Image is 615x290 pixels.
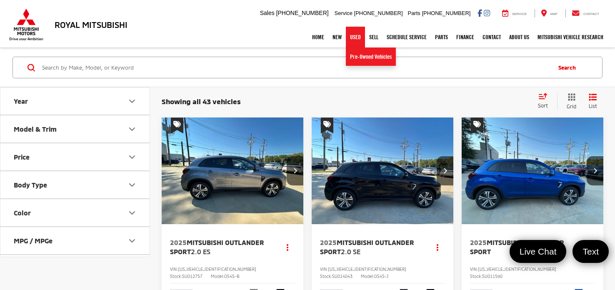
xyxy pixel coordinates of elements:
span: OS45-B [224,274,239,279]
div: Year [127,96,137,106]
span: Grid [567,103,576,110]
button: Next image [287,156,303,185]
a: Finance [452,27,478,47]
img: 2025 Mitsubishi Outlander Sport 2.0 SE [311,117,454,225]
a: 2025 Mitsubishi Outlander Sport 2.0 SE2025 Mitsubishi Outlander Sport 2.0 SE2025 Mitsubishi Outla... [311,117,454,224]
a: Schedule Service: Opens in a new tab [382,27,431,47]
span: 2025 [320,238,337,246]
span: Text [578,246,603,257]
span: 2025 [170,238,187,246]
a: 2025 Mitsubishi Outlander Sport Base2025 Mitsubishi Outlander Sport Base2025 Mitsubishi Outlander... [461,117,604,224]
span: 2.0 ES [191,247,210,255]
a: Map [535,9,564,17]
span: Mitsubishi Outlander Sport [320,238,414,255]
a: 2025Mitsubishi Outlander Sport [470,238,572,257]
span: OS45-J [374,274,388,279]
button: Next image [587,156,603,185]
a: About Us [505,27,533,47]
span: List [589,102,597,110]
span: VIN: [170,267,178,272]
a: Parts: Opens in a new tab [431,27,452,47]
img: 2025 Mitsubishi Outlander Sport Base [461,117,604,225]
div: Model & Trim [127,124,137,134]
span: Service [512,12,527,16]
span: Model: [211,274,224,279]
span: [PHONE_NUMBER] [422,10,470,16]
div: Color [14,209,31,217]
a: Pre-Owned Vehicles [346,47,396,66]
input: Search by Make, Model, or Keyword [41,57,550,77]
a: Instagram: Click to visit our Instagram page [484,10,490,16]
span: Special [171,117,183,133]
div: Body Type [14,181,47,189]
div: Body Type [127,180,137,190]
div: 2025 Mitsubishi Outlander Sport 2.0 SE 0 [311,117,454,224]
span: 2.0 SE [341,247,360,255]
button: Select sort value [534,93,557,110]
div: Year [14,97,28,105]
button: Actions [280,240,295,255]
span: Stock: [470,274,482,279]
span: SU011590 [482,274,502,279]
a: Service [496,9,533,17]
span: [PHONE_NUMBER] [354,10,403,16]
span: Special [471,117,483,133]
div: Price [14,153,30,161]
h3: Royal Mitsubishi [55,20,127,29]
button: Search [550,57,588,78]
img: 2025 Mitsubishi Outlander Sport 2.0 ES [161,117,304,225]
button: Actions [430,240,445,255]
span: dropdown dots [287,244,288,250]
span: Live Chat [515,246,561,257]
span: [US_VEHICLE_IDENTIFICATION_NUMBER] [178,267,256,272]
a: 2025 Mitsubishi Outlander Sport 2.0 ES2025 Mitsubishi Outlander Sport 2.0 ES2025 Mitsubishi Outla... [161,117,304,224]
button: Mileage [0,255,150,282]
a: Live Chat [510,240,567,263]
a: Used [346,27,365,47]
a: Facebook: Click to visit our Facebook page [477,10,482,16]
div: 2025 Mitsubishi Outlander Sport 2.0 ES 0 [161,117,304,224]
div: MPG / MPGe [14,237,52,245]
span: Service [335,10,352,16]
span: VIN: [320,267,328,272]
a: 2025Mitsubishi Outlander Sport2.0 SE [320,238,422,257]
span: Model: [361,274,374,279]
img: Mitsubishi [7,8,45,41]
button: Model & TrimModel & Trim [0,115,150,142]
span: 2025 [470,238,487,246]
div: Price [127,152,137,162]
span: dropdown dots [437,244,438,250]
span: [US_VEHICLE_IDENTIFICATION_NUMBER] [328,267,406,272]
span: Mitsubishi Outlander Sport [170,238,264,255]
span: SU014043 [332,274,352,279]
span: Mitsubishi Outlander Sport [470,238,564,255]
button: ColorColor [0,199,150,226]
a: New [328,27,346,47]
a: Text [572,240,609,263]
span: Showing all 43 vehicles [162,97,241,105]
div: Model & Trim [14,125,57,133]
a: 2025Mitsubishi Outlander Sport2.0 ES [170,238,272,257]
div: MPG / MPGe [127,236,137,246]
button: Grid View [557,93,582,110]
span: Special [321,117,333,133]
div: 2025 Mitsubishi Outlander Sport Base 0 [461,117,604,224]
span: Stock: [170,274,182,279]
button: List View [582,93,603,110]
span: Contact [583,12,599,16]
a: Sell [365,27,382,47]
span: [US_VEHICLE_IDENTIFICATION_NUMBER] [478,267,556,272]
a: Contact [478,27,505,47]
a: Contact [565,9,605,17]
div: Color [127,208,137,218]
span: Sales [260,10,275,16]
button: Body TypeBody Type [0,171,150,198]
span: Parts [407,10,420,16]
a: Home [308,27,328,47]
span: SU012757 [182,274,202,279]
span: [PHONE_NUMBER] [276,10,329,16]
span: Sort [538,102,548,108]
span: Stock: [320,274,332,279]
span: Map [550,12,557,16]
span: VIN: [470,267,478,272]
